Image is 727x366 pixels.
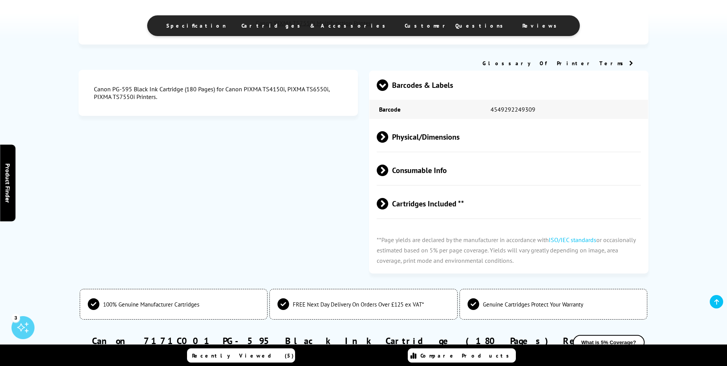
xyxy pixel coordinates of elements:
div: Canon PG-595 Black Ink Cartridge (180 Pages) for Canon PIXMA TS4150i, PIXMA TS6550i, PIXMA TS7550... [94,85,342,101]
span: Physical/Dimensions [377,123,641,152]
span: Customer Questions [405,22,507,29]
td: Barcode [369,100,481,119]
a: Glossary Of Printer Terms [482,60,633,67]
span: Genuine Cartridges Protect Your Warranty [483,301,583,308]
td: 4549292249309 [481,100,648,119]
span: Product Finder [4,163,11,203]
a: ISO/IEC standards [549,236,596,244]
a: Compare Products [408,348,516,363]
span: Specification [166,22,226,29]
p: **Page yields are declared by the manufacturer in accordance with or occasionally estimated based... [369,227,648,274]
span: FREE Next Day Delivery On Orders Over £125 ex VAT* [293,301,424,308]
button: What is 5% Coverage? [573,335,645,350]
span: Consumable Info [377,156,641,185]
a: Recently Viewed (5) [187,348,295,363]
span: 100% Genuine Manufacturer Cartridges [103,301,199,308]
span: Compare Products [420,352,513,359]
span: Reviews [522,22,561,29]
span: Recently Viewed (5) [192,352,294,359]
span: Cartridges Included ** [377,190,641,218]
h2: Canon 7171C001 PG-595 Black Ink Cartridge (180 Pages) Related Items [79,335,648,359]
span: Barcodes & Labels [377,71,641,100]
div: 3 [11,313,20,322]
span: Cartridges & Accessories [241,22,389,29]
